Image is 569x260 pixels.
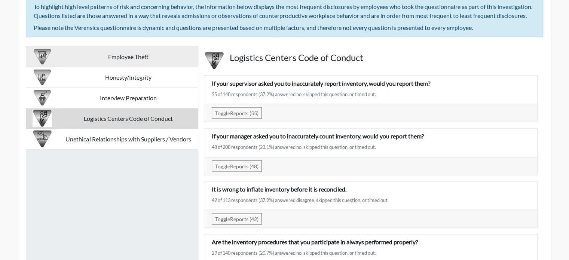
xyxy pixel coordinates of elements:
p: It is wrong to inflate inventory before it is reconciled. [212,184,530,193]
td: Interview Preparation [59,88,198,108]
button: ToggleReports (42) [212,213,262,224]
div: 42 of 113 respondents (37.2%) answered disagree, skipped this question, or timed out. [212,196,530,204]
h4: Logistics Centers Code of Conduct [230,52,538,63]
p: If your manager asked you to inaccurately count inventory, would you report them? [212,131,530,140]
img: CATEGORY%20ICON-11.a5f294f4.png [34,68,51,86]
button: ToggleReports (48) [212,160,262,172]
img: CATEGORY%20ICON-31.0b626968.png [33,130,52,147]
p: If your supervisor asked you to inaccurately report inventory, would you report them? [212,79,530,88]
button: ToggleReports (55) [212,107,262,119]
td: Logistics Centers Code of Conduct [59,108,198,129]
img: CATEGORY%20ICON-29.81d27dfc.png [33,110,52,127]
td: Employee Theft [59,46,198,67]
div: 48 of 208 respondents (23.1%) answered no, skipped this question, or timed out. [212,143,530,150]
span: Toggle [215,215,230,222]
td: Unethical Relationships with Suppliers / Vendors [59,129,198,149]
span: Toggle [215,110,230,116]
div: 55 of 148 respondents (37.2%) answered no, skipped this question, or timed out. [212,91,530,98]
div: 29 of 140 respondents (20.7%) answered no, skipped this question, or timed out. [212,249,530,256]
span: Toggle [215,163,230,169]
p: Are the inventory procedures that you participate in always performed properly? [212,237,530,246]
td: Honesty/Integrity [59,67,198,88]
div: Please note the Verensics questionnaire is dynamic and questions are presented based on multiple ... [34,23,535,32]
div: To highlight high level patterns of risk and concerning behavior, the information below displays ... [34,2,535,20]
img: CATEGORY%20ICON-07.58b65e52.png [34,48,51,65]
img: CATEGORY%20ICON-19.bae38c14.png [34,89,51,106]
img: CATEGORY%20ICON-29.81d27dfc.png [204,52,224,69]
